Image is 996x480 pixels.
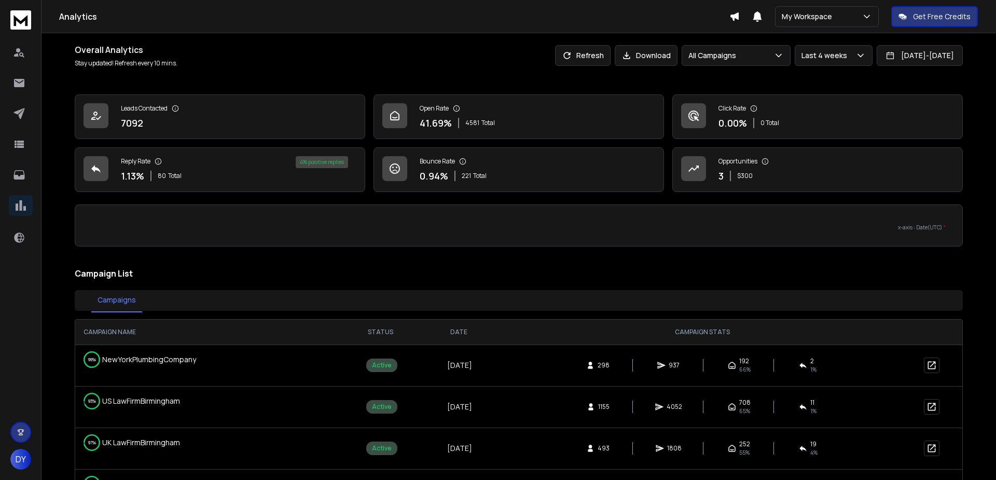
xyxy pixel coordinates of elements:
[374,147,664,192] a: Bounce Rate0.94%221Total
[168,172,182,180] span: Total
[739,440,750,448] span: 252
[669,361,680,369] span: 937
[672,94,963,139] a: Click Rate0.00%0 Total
[810,399,814,407] span: 11
[615,45,677,66] button: Download
[121,157,150,166] p: Reply Rate
[481,119,495,127] span: Total
[296,156,348,168] div: 4 % positive replies
[555,45,611,66] button: Refresh
[877,45,963,66] button: [DATE]-[DATE]
[760,119,779,127] p: 0 Total
[462,172,471,180] span: 221
[576,50,604,61] p: Refresh
[667,444,682,452] span: 1808
[739,448,750,457] span: 55 %
[810,448,818,457] span: 4 %
[718,157,757,166] p: Opportunities
[121,116,143,130] p: 7092
[739,365,751,374] span: 66 %
[739,399,751,407] span: 708
[10,449,31,470] button: DY
[75,345,241,374] td: NewYorkPlumbingCompany
[810,365,817,374] span: 1 %
[420,104,449,113] p: Open Rate
[718,169,724,183] p: 3
[672,147,963,192] a: Opportunities3$300
[739,357,749,365] span: 192
[718,104,746,113] p: Click Rate
[75,44,177,56] h1: Overall Analytics
[158,172,166,180] span: 80
[688,50,740,61] p: All Campaigns
[75,59,177,67] p: Stay updated! Refresh every 10 mins.
[598,361,610,369] span: 298
[10,10,31,30] img: logo
[737,172,753,180] p: $ 300
[366,442,397,455] div: Active
[465,119,479,127] span: 4581
[428,345,489,386] td: [DATE]
[420,157,455,166] p: Bounce Rate
[92,224,946,231] p: x-axis : Date(UTC)
[739,407,750,415] span: 65 %
[420,116,452,130] p: 41.69 %
[121,104,168,113] p: Leads Contacted
[782,11,836,22] p: My Workspace
[75,94,365,139] a: Leads Contacted7092
[598,403,610,411] span: 1155
[801,50,851,61] p: Last 4 weeks
[374,94,664,139] a: Open Rate41.69%4581Total
[88,437,96,448] p: 97 %
[913,11,971,22] p: Get Free Credits
[366,359,397,372] div: Active
[718,116,747,130] p: 0.00 %
[636,50,671,61] p: Download
[59,10,729,23] h1: Analytics
[420,169,448,183] p: 0.94 %
[810,440,817,448] span: 19
[88,354,96,365] p: 99 %
[121,169,144,183] p: 1.13 %
[366,400,397,414] div: Active
[473,172,487,180] span: Total
[428,386,489,428] td: [DATE]
[810,407,817,415] span: 1 %
[598,444,610,452] span: 493
[75,428,241,457] td: UK LawFirmBirmingham
[489,320,916,345] th: CAMPAIGN STATS
[75,387,241,416] td: US LawFirmBirmingham
[667,403,682,411] span: 4052
[428,428,489,469] td: [DATE]
[810,357,814,365] span: 2
[91,289,142,312] button: Campaigns
[428,320,489,345] th: DATE
[75,320,334,345] th: CAMPAIGN NAME
[334,320,428,345] th: STATUS
[75,267,963,280] h2: Campaign List
[75,147,365,192] a: Reply Rate1.13%80Total4% positive replies
[88,396,96,406] p: 93 %
[891,6,978,27] button: Get Free Credits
